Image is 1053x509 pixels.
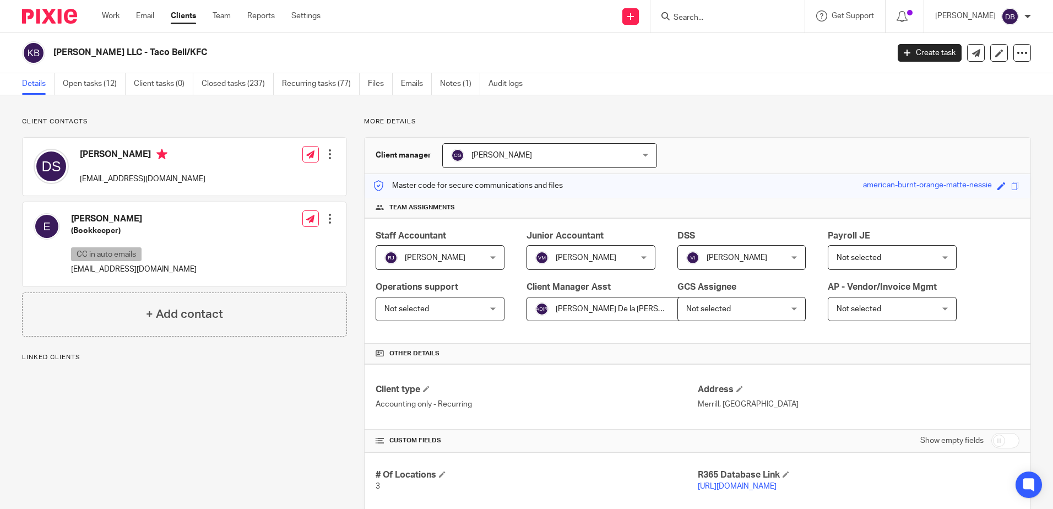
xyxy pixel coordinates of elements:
[34,213,60,240] img: svg%3E
[102,10,120,21] a: Work
[686,251,699,264] img: svg%3E
[364,117,1031,126] p: More details
[556,254,616,262] span: [PERSON_NAME]
[213,10,231,21] a: Team
[451,149,464,162] img: svg%3E
[134,73,193,95] a: Client tasks (0)
[698,399,1019,410] p: Merrill, [GEOGRAPHIC_DATA]
[389,203,455,212] span: Team assignments
[389,349,439,358] span: Other details
[526,283,611,291] span: Client Manager Asst
[898,44,962,62] a: Create task
[22,9,77,24] img: Pixie
[535,251,549,264] img: svg%3E
[291,10,321,21] a: Settings
[22,117,347,126] p: Client contacts
[71,264,197,275] p: [EMAIL_ADDRESS][DOMAIN_NAME]
[22,73,55,95] a: Details
[686,305,731,313] span: Not selected
[373,180,563,191] p: Master code for secure communications and files
[677,283,736,291] span: GCS Assignee
[156,149,167,160] i: Primary
[471,151,532,159] span: [PERSON_NAME]
[707,254,767,262] span: [PERSON_NAME]
[53,47,715,58] h2: [PERSON_NAME] LLC - Taco Bell/KFC
[535,302,549,316] img: svg%3E
[376,483,380,490] span: 3
[34,149,69,184] img: svg%3E
[832,12,874,20] span: Get Support
[247,10,275,21] a: Reports
[22,41,45,64] img: svg%3E
[376,150,431,161] h3: Client manager
[202,73,274,95] a: Closed tasks (237)
[526,231,604,240] span: Junior Accountant
[368,73,393,95] a: Files
[405,254,465,262] span: [PERSON_NAME]
[71,213,197,225] h4: [PERSON_NAME]
[935,10,996,21] p: [PERSON_NAME]
[920,435,984,446] label: Show empty fields
[1001,8,1019,25] img: svg%3E
[376,283,458,291] span: Operations support
[171,10,196,21] a: Clients
[837,305,881,313] span: Not selected
[63,73,126,95] a: Open tasks (12)
[837,254,881,262] span: Not selected
[672,13,772,23] input: Search
[71,225,197,236] h5: (Bookkeeper)
[71,247,142,261] p: CC in auto emails
[828,231,870,240] span: Payroll JE
[556,305,697,313] span: [PERSON_NAME] De la [PERSON_NAME]
[376,399,697,410] p: Accounting only - Recurring
[828,283,937,291] span: AP - Vendor/Invoice Mgmt
[22,353,347,362] p: Linked clients
[80,174,205,185] p: [EMAIL_ADDRESS][DOMAIN_NAME]
[376,469,697,481] h4: # Of Locations
[698,384,1019,396] h4: Address
[401,73,432,95] a: Emails
[698,483,777,490] a: [URL][DOMAIN_NAME]
[376,436,697,445] h4: CUSTOM FIELDS
[136,10,154,21] a: Email
[384,251,398,264] img: svg%3E
[146,306,223,323] h4: + Add contact
[698,469,1019,481] h4: R365 Database Link
[376,384,697,396] h4: Client type
[440,73,480,95] a: Notes (1)
[80,149,205,163] h4: [PERSON_NAME]
[863,180,992,192] div: american-burnt-orange-matte-nessie
[282,73,360,95] a: Recurring tasks (77)
[384,305,429,313] span: Not selected
[376,231,446,240] span: Staff Accountant
[677,231,695,240] span: DSS
[488,73,531,95] a: Audit logs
